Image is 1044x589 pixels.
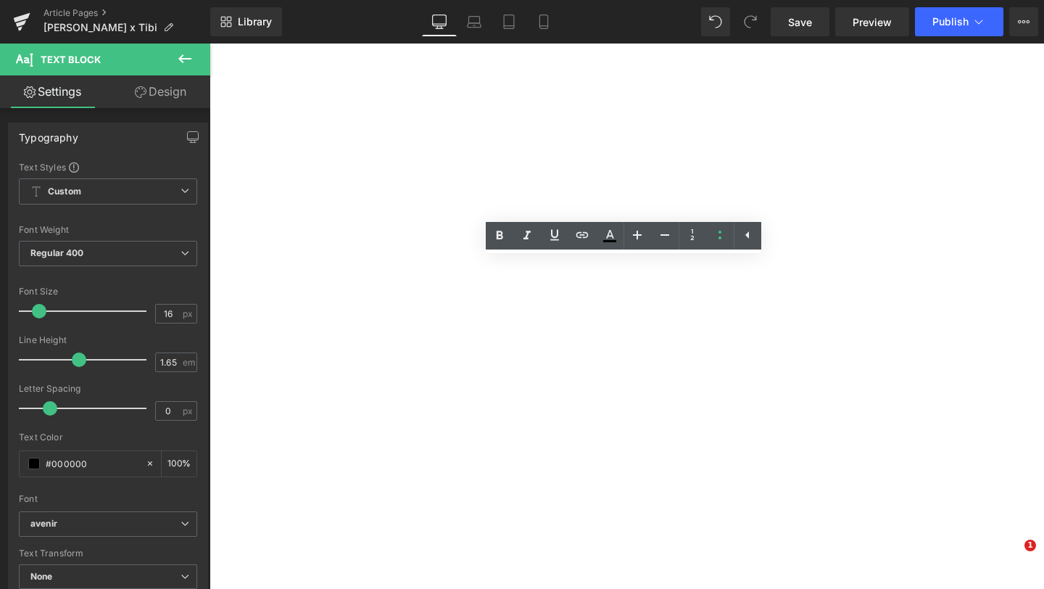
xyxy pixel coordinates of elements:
span: [PERSON_NAME] x Tibi [43,22,157,33]
b: Custom [48,186,81,198]
span: em [183,358,195,367]
div: Letter Spacing [19,384,197,394]
span: Preview [853,15,892,30]
div: Typography [19,123,78,144]
span: 1 [1024,540,1036,551]
button: Redo [736,7,765,36]
div: Text Color [19,432,197,442]
div: Text Styles [19,161,197,173]
a: Article Pages [43,7,210,19]
div: Text Transform [19,548,197,559]
a: Tablet [492,7,526,36]
input: Color [46,456,138,471]
a: Mobile [526,7,561,36]
a: Preview [835,7,909,36]
div: Font Size [19,287,197,297]
i: avenir [30,518,57,530]
span: px [183,309,195,318]
b: None [30,571,53,582]
iframe: Intercom live chat [995,540,1029,574]
div: Font Weight [19,225,197,235]
a: Laptop [457,7,492,36]
button: More [1009,7,1038,36]
a: New Library [210,7,282,36]
span: px [183,406,195,416]
div: Font [19,494,197,504]
span: Library [238,15,272,28]
span: Save [788,15,812,30]
div: % [162,451,196,477]
button: Undo [701,7,730,36]
a: Desktop [422,7,457,36]
b: Regular 400 [30,247,84,258]
span: Publish [932,16,969,28]
span: Text Block [41,54,101,65]
div: Line Height [19,335,197,345]
a: Design [108,75,213,108]
button: Publish [915,7,1003,36]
